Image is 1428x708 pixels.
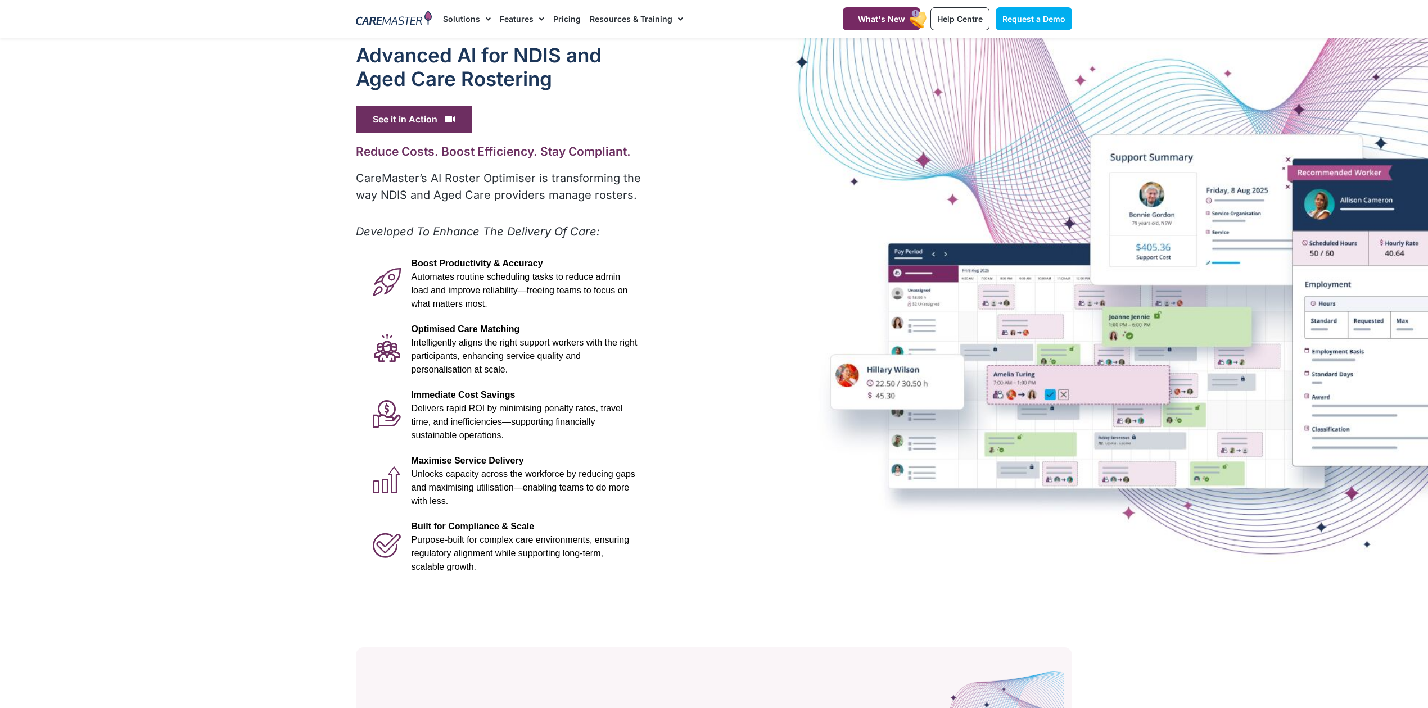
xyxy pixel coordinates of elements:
a: What's New [843,7,920,30]
span: Purpose-built for complex care environments, ensuring regulatory alignment while supporting long-... [411,535,629,571]
span: Unlocks capacity across the workforce by reducing gaps and maximising utilisation—enabling teams ... [411,469,635,506]
h2: Reduce Costs. Boost Efficiency. Stay Compliant. [356,144,643,158]
span: Help Centre [937,14,983,24]
span: Delivers rapid ROI by minimising penalty rates, travel time, and inefficiencies—supporting financ... [411,403,622,440]
span: Immediate Cost Savings [411,390,515,400]
span: Automates routine scheduling tasks to reduce admin load and improve reliability—freeing teams to ... [411,272,627,308]
span: Boost Productivity & Accuracy [411,258,543,268]
a: Request a Demo [996,7,1072,30]
span: What's New [858,14,905,24]
a: Help Centre [930,7,989,30]
span: See it in Action [356,106,472,133]
p: CareMaster’s AI Roster Optimiser is transforming the way NDIS and Aged Care providers manage rost... [356,170,643,203]
span: Intelligently aligns the right support workers with the right participants, enhancing service qua... [411,338,637,374]
img: CareMaster Logo [356,11,432,28]
span: Optimised Care Matching [411,324,519,334]
span: Built for Compliance & Scale [411,521,534,531]
span: Maximise Service Delivery [411,456,523,465]
h1: Advanced Al for NDIS and Aged Care Rostering [356,43,643,90]
em: Developed To Enhance The Delivery Of Care: [356,225,600,238]
span: Request a Demo [1002,14,1065,24]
